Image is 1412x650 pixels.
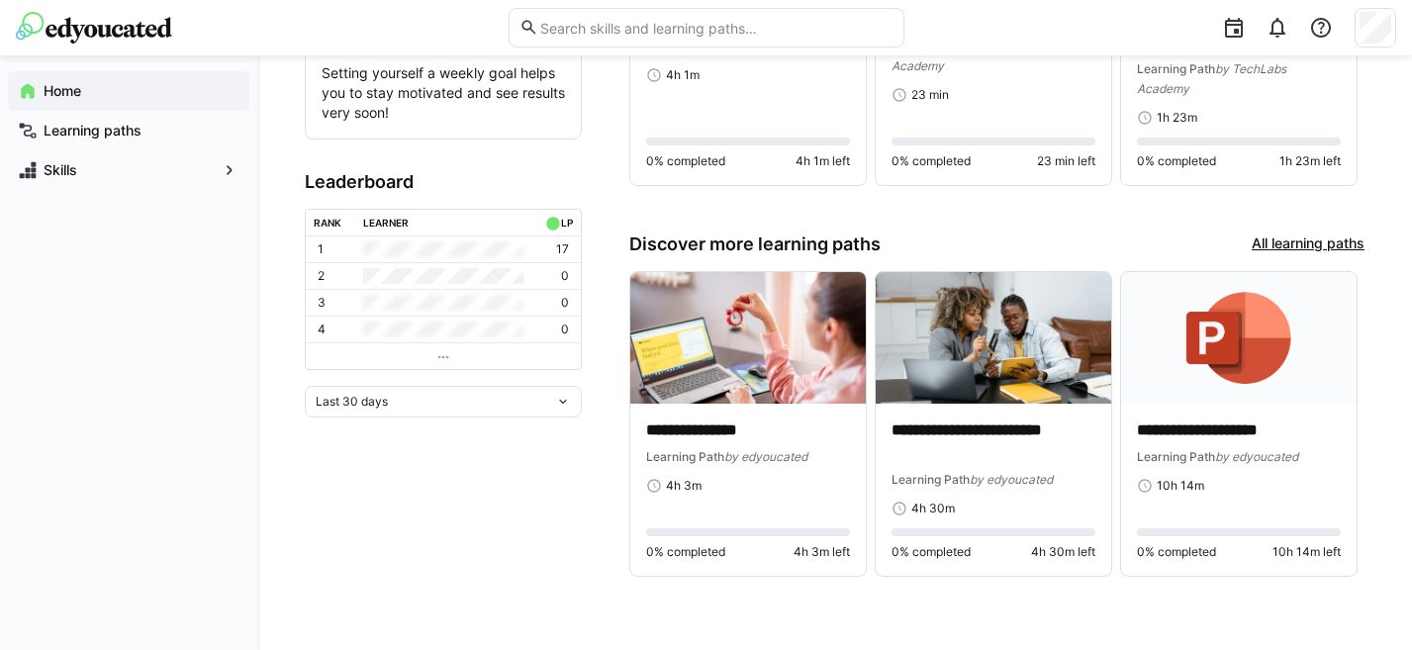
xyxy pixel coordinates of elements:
[666,478,702,494] span: 4h 3m
[322,63,565,123] p: Setting yourself a weekly goal helps you to stay motivated and see results very soon!
[305,171,582,193] h3: Leaderboard
[556,241,569,257] p: 17
[318,241,324,257] p: 1
[1272,544,1341,560] span: 10h 14m left
[561,322,569,337] p: 0
[1252,233,1365,255] a: All learning paths
[561,217,573,229] div: LP
[646,449,724,464] span: Learning Path
[892,39,1041,73] span: by TechLabs Academy
[316,394,388,410] span: Last 30 days
[1157,110,1197,126] span: 1h 23m
[630,272,866,405] img: image
[892,153,971,169] span: 0% completed
[794,544,850,560] span: 4h 3m left
[1137,153,1216,169] span: 0% completed
[646,153,725,169] span: 0% completed
[646,544,725,560] span: 0% completed
[911,501,955,516] span: 4h 30m
[911,87,949,103] span: 23 min
[629,233,881,255] h3: Discover more learning paths
[796,153,850,169] span: 4h 1m left
[318,295,326,311] p: 3
[318,268,325,284] p: 2
[876,272,1111,405] img: image
[561,295,569,311] p: 0
[1031,544,1095,560] span: 4h 30m left
[1137,61,1286,96] span: by TechLabs Academy
[1121,272,1357,405] img: image
[314,217,341,229] div: Rank
[1137,61,1215,76] span: Learning Path
[724,449,807,464] span: by edyoucated
[561,268,569,284] p: 0
[538,19,893,37] input: Search skills and learning paths…
[892,472,970,487] span: Learning Path
[1215,449,1298,464] span: by edyoucated
[970,472,1053,487] span: by edyoucated
[1157,478,1204,494] span: 10h 14m
[1037,153,1095,169] span: 23 min left
[1137,544,1216,560] span: 0% completed
[1137,449,1215,464] span: Learning Path
[666,67,700,83] span: 4h 1m
[1279,153,1341,169] span: 1h 23m left
[318,322,326,337] p: 4
[363,217,409,229] div: Learner
[892,544,971,560] span: 0% completed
